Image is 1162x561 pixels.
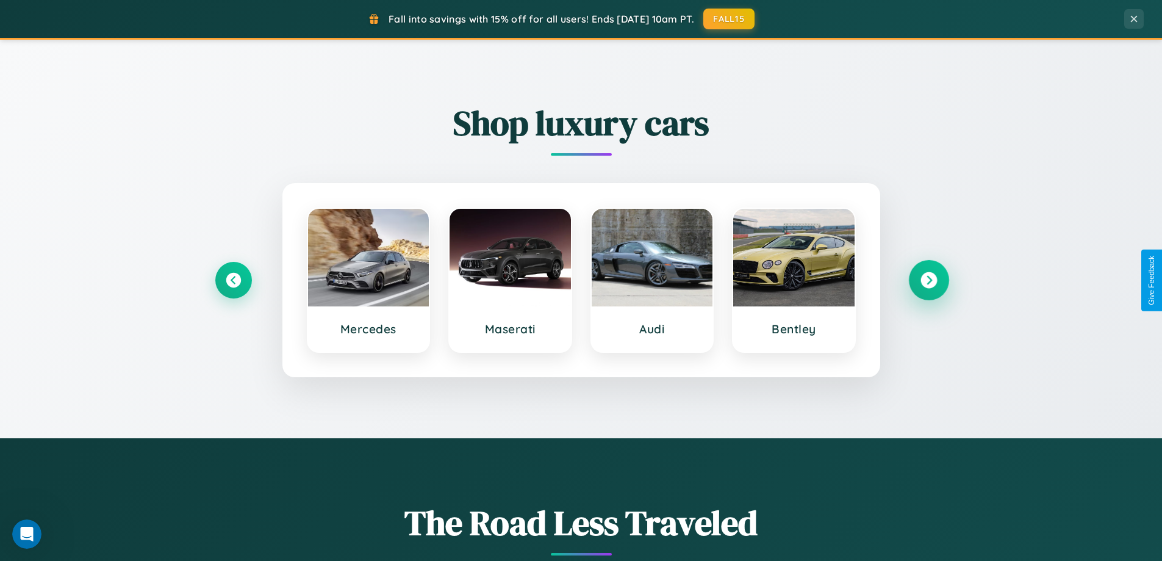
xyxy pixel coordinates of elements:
h3: Bentley [745,322,842,336]
span: Fall into savings with 15% off for all users! Ends [DATE] 10am PT. [389,13,694,25]
h3: Mercedes [320,322,417,336]
h2: Shop luxury cars [215,100,947,147]
h3: Maserati [462,322,559,336]
button: FALL15 [703,9,755,29]
h3: Audi [604,322,701,336]
h1: The Road Less Traveled [215,499,947,546]
iframe: Intercom live chat [12,519,41,549]
div: Give Feedback [1147,256,1156,305]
